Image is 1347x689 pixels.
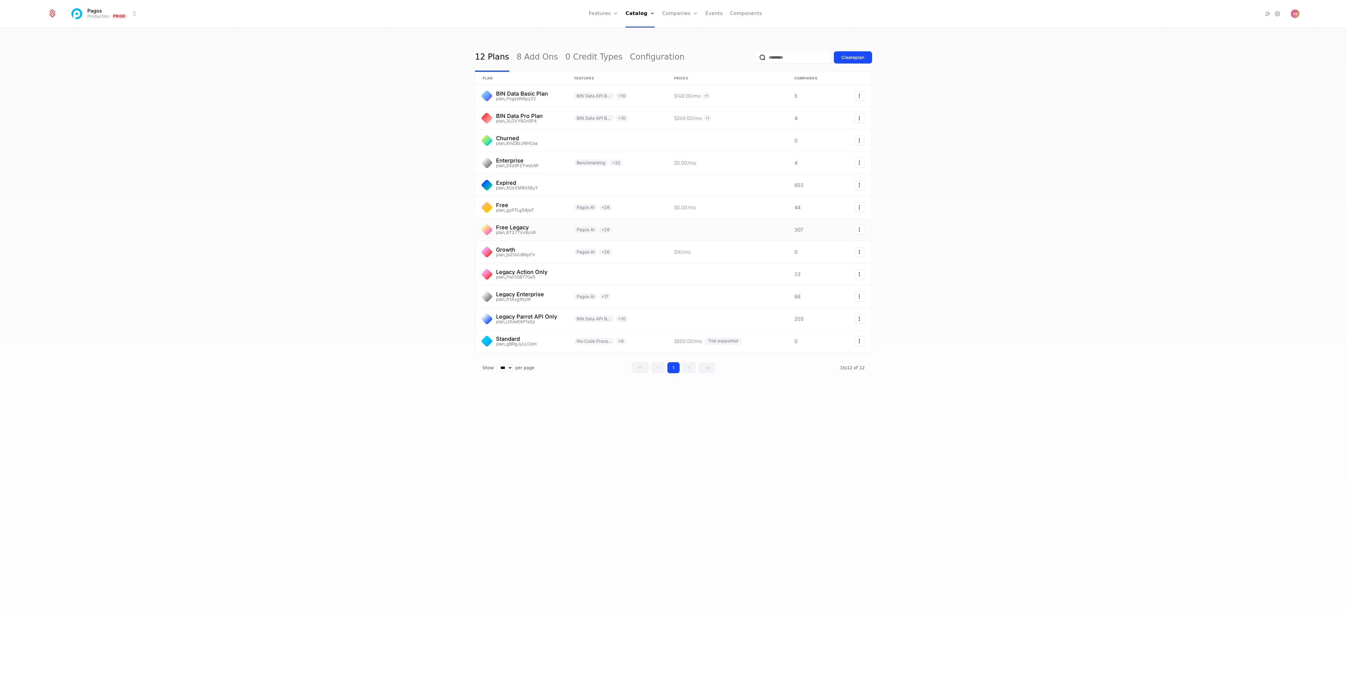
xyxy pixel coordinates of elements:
[651,362,666,373] button: Go to previous page
[482,365,494,371] span: Show
[667,72,787,85] th: Prices
[855,292,864,301] button: Select action
[667,362,680,373] button: Go to page 1
[855,113,864,123] button: Select action
[698,362,716,373] button: Go to last page
[855,136,864,145] button: Select action
[111,14,127,19] span: Prod
[1291,9,1299,18] button: Open user button
[475,43,509,72] a: 12 Plans
[855,202,864,212] button: Select action
[1264,10,1271,17] a: Integrations
[631,362,649,373] button: Go to first page
[517,43,558,72] a: 8 Add Ons
[87,13,109,19] div: Production
[855,180,864,190] button: Select action
[855,314,864,324] button: Select action
[855,91,864,101] button: Select action
[840,365,859,370] span: 1 to 12 of
[475,362,872,373] div: Table pagination
[565,43,622,72] a: 0 Credit Types
[855,336,864,346] button: Select action
[855,158,864,168] button: Select action
[855,247,864,257] button: Select action
[787,72,836,85] th: Companies
[496,364,513,372] select: Select page size
[681,362,696,373] button: Go to next page
[475,72,567,85] th: plan
[840,365,865,370] span: 12
[855,269,864,279] button: Select action
[87,8,102,13] span: Pagos
[855,225,864,235] button: Select action
[515,365,535,371] span: per page
[631,362,716,373] div: Page navigation
[834,51,872,64] button: Createplan
[70,6,84,21] img: Pagos
[1274,10,1281,17] a: Settings
[71,7,138,20] button: Select environment
[630,43,684,72] a: Configuration
[567,72,667,85] th: Features
[841,54,864,60] div: Create plan
[1291,9,1299,18] img: Andy Barker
